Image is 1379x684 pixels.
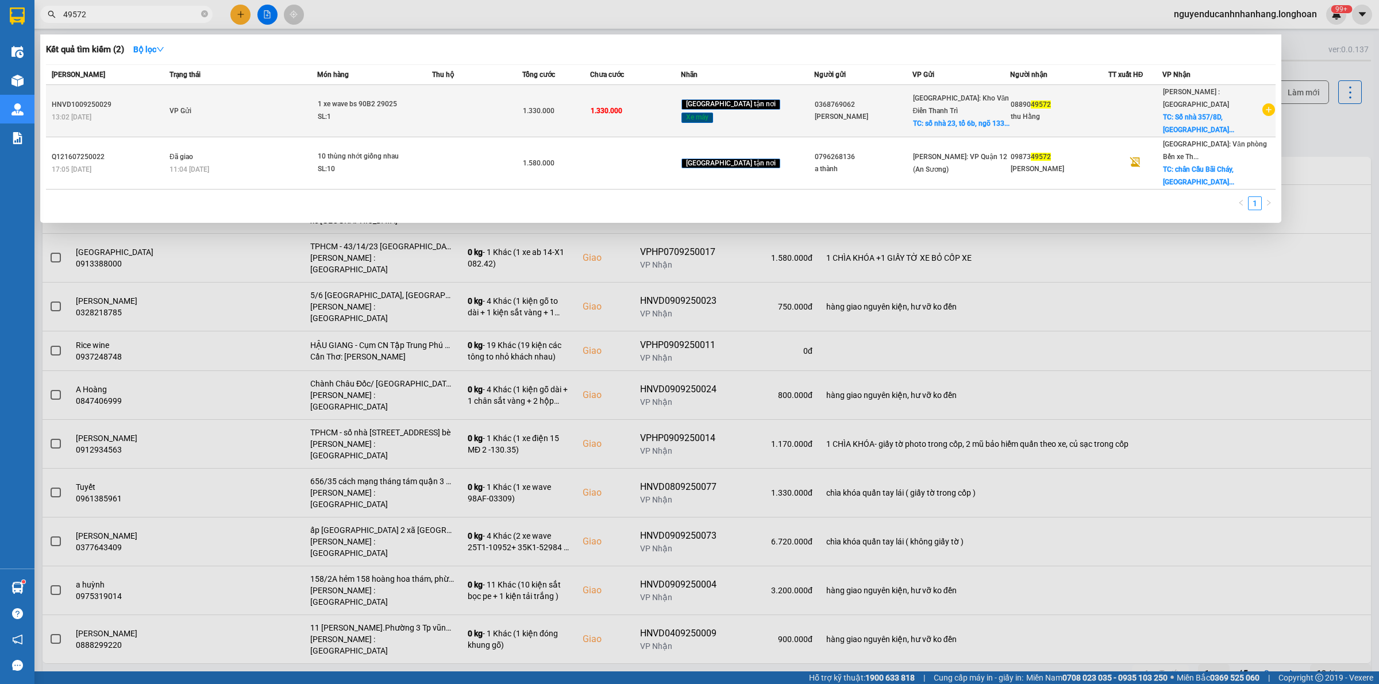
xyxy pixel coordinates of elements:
span: Người gửi [814,71,846,79]
span: 17:05 [DATE] [52,165,91,173]
span: TC: chân Cầu Bãi Cháy, [GEOGRAPHIC_DATA]... [1163,165,1234,186]
span: Nhãn [681,71,698,79]
h3: Kết quả tìm kiếm ( 2 ) [46,44,124,56]
span: [GEOGRAPHIC_DATA]: Kho Văn Điển Thanh Trì [913,94,1010,115]
div: 09873 [1011,151,1108,163]
span: question-circle [12,608,23,619]
img: logo-vxr [10,7,25,25]
span: Người nhận [1010,71,1047,79]
span: [GEOGRAPHIC_DATA] tận nơi [681,159,780,169]
strong: Bộ lọc [133,45,164,54]
span: VP Nhận [1162,71,1191,79]
span: Tổng cước [522,71,555,79]
span: 1.580.000 [523,159,554,167]
span: 49572 [1031,101,1051,109]
span: left [1238,199,1245,206]
span: TC: Số nhà 357/8D, [GEOGRAPHIC_DATA]... [1163,113,1234,134]
span: Món hàng [317,71,349,79]
button: left [1234,196,1248,210]
span: 1.330.000 [591,107,622,115]
span: message [12,660,23,671]
sup: 1 [22,580,25,583]
div: SL: 10 [318,163,404,176]
span: close-circle [201,10,208,17]
span: 49572 [1031,153,1051,161]
div: [PERSON_NAME] [815,111,912,123]
span: TT xuất HĐ [1108,71,1143,79]
button: Bộ lọcdown [124,40,174,59]
span: Trạng thái [170,71,201,79]
span: [GEOGRAPHIC_DATA]: Văn phòng Bến xe Th... [1163,140,1267,161]
span: [PERSON_NAME] : [GEOGRAPHIC_DATA] [1163,88,1229,109]
span: right [1265,199,1272,206]
li: Next Page [1262,196,1276,210]
span: close-circle [201,9,208,20]
div: a thành [815,163,912,175]
span: TC: số nhà 23, tổ 6b, ngõ 133... [913,119,1010,127]
div: HNVD1009250029 [52,99,166,111]
li: 1 [1248,196,1262,210]
span: 11:04 [DATE] [170,165,209,173]
span: down [156,45,164,53]
span: VP Gửi [170,107,191,115]
div: SL: 1 [318,111,404,123]
div: Q121607250022 [52,151,166,163]
div: 08890 [1011,99,1108,111]
span: VP Gửi [912,71,934,79]
span: plus-circle [1262,103,1275,116]
span: Xe máy [681,113,713,123]
input: Tìm tên, số ĐT hoặc mã đơn [63,8,199,21]
div: 0796268136 [815,151,912,163]
div: 0368769062 [815,99,912,111]
span: [PERSON_NAME]: VP Quận 12 (An Sương) [913,153,1007,173]
img: warehouse-icon [11,46,24,58]
img: warehouse-icon [11,582,24,594]
span: search [48,10,56,18]
span: [PERSON_NAME] [52,71,105,79]
div: thu Hằng [1011,111,1108,123]
a: 1 [1249,197,1261,210]
button: right [1262,196,1276,210]
img: warehouse-icon [11,75,24,87]
li: Previous Page [1234,196,1248,210]
span: Đã giao [170,153,193,161]
span: notification [12,634,23,645]
div: 1 xe wave bs 90B2 29025 [318,98,404,111]
span: [GEOGRAPHIC_DATA] tận nơi [681,99,780,110]
img: solution-icon [11,132,24,144]
div: [PERSON_NAME] [1011,163,1108,175]
span: Thu hộ [432,71,454,79]
img: warehouse-icon [11,103,24,115]
div: 10 thùng nhớt giống nhau [318,150,404,163]
span: Chưa cước [590,71,624,79]
span: 1.330.000 [523,107,554,115]
span: 13:02 [DATE] [52,113,91,121]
